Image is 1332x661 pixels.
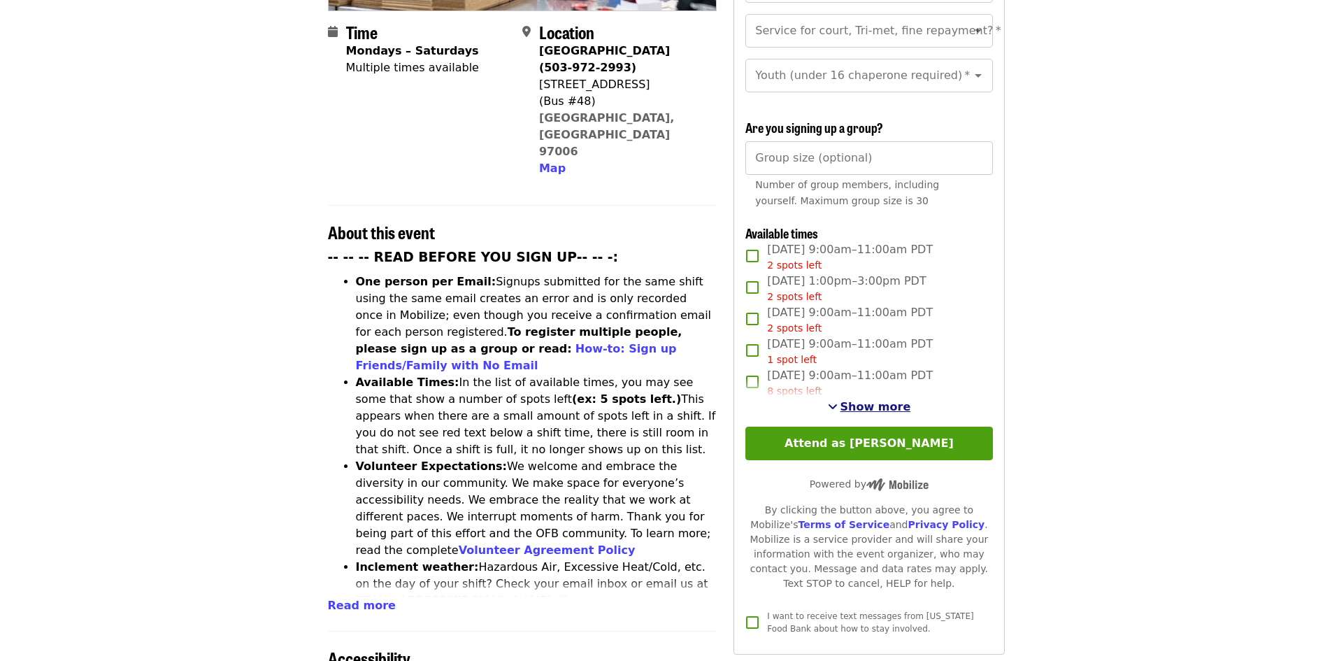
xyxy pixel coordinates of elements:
[356,560,479,574] strong: Inclement weather:
[866,478,929,491] img: Powered by Mobilize
[356,273,717,374] li: Signups submitted for the same shift using the same email creates an error and is only recorded o...
[356,559,717,643] li: Hazardous Air, Excessive Heat/Cold, etc. on the day of your shift? Check your email inbox or emai...
[539,20,594,44] span: Location
[767,304,933,336] span: [DATE] 9:00am–11:00am PDT
[767,354,817,365] span: 1 spot left
[572,392,681,406] strong: (ex: 5 spots left.)
[968,66,988,85] button: Open
[798,519,889,530] a: Terms of Service
[356,275,496,288] strong: One person per Email:
[767,322,822,334] span: 2 spots left
[755,179,939,206] span: Number of group members, including yourself. Maximum group size is 30
[767,336,933,367] span: [DATE] 9:00am–11:00am PDT
[840,400,911,413] span: Show more
[328,597,396,614] button: Read more
[767,611,973,634] span: I want to receive text messages from [US_STATE] Food Bank about how to stay involved.
[745,503,992,591] div: By clicking the button above, you agree to Mobilize's and . Mobilize is a service provider and wi...
[810,478,929,490] span: Powered by
[356,460,508,473] strong: Volunteer Expectations:
[346,20,378,44] span: Time
[767,291,822,302] span: 2 spots left
[767,260,822,271] span: 2 spots left
[539,93,706,110] div: (Bus #48)
[356,325,682,355] strong: To register multiple people, please sign up as a group or read:
[767,367,933,399] span: [DATE] 9:00am–11:00am PDT
[356,374,717,458] li: In the list of available times, you may see some that show a number of spots left This appears wh...
[328,25,338,38] i: calendar icon
[346,44,479,57] strong: Mondays – Saturdays
[459,543,636,557] a: Volunteer Agreement Policy
[828,399,911,415] button: See more timeslots
[767,385,822,397] span: 8 spots left
[522,25,531,38] i: map-marker-alt icon
[346,59,479,76] div: Multiple times available
[767,241,933,273] span: [DATE] 9:00am–11:00am PDT
[539,160,566,177] button: Map
[745,427,992,460] button: Attend as [PERSON_NAME]
[745,141,992,175] input: [object Object]
[539,44,670,74] strong: [GEOGRAPHIC_DATA] (503-972-2993)
[539,111,675,158] a: [GEOGRAPHIC_DATA], [GEOGRAPHIC_DATA] 97006
[356,458,717,559] li: We welcome and embrace the diversity in our community. We make space for everyone’s accessibility...
[328,250,619,264] strong: -- -- -- READ BEFORE YOU SIGN UP-- -- -:
[745,224,818,242] span: Available times
[745,118,883,136] span: Are you signing up a group?
[908,519,984,530] a: Privacy Policy
[356,342,677,372] a: How-to: Sign up Friends/Family with No Email
[539,76,706,93] div: [STREET_ADDRESS]
[328,599,396,612] span: Read more
[767,273,926,304] span: [DATE] 1:00pm–3:00pm PDT
[539,162,566,175] span: Map
[356,376,459,389] strong: Available Times:
[968,21,988,41] button: Open
[328,220,435,244] span: About this event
